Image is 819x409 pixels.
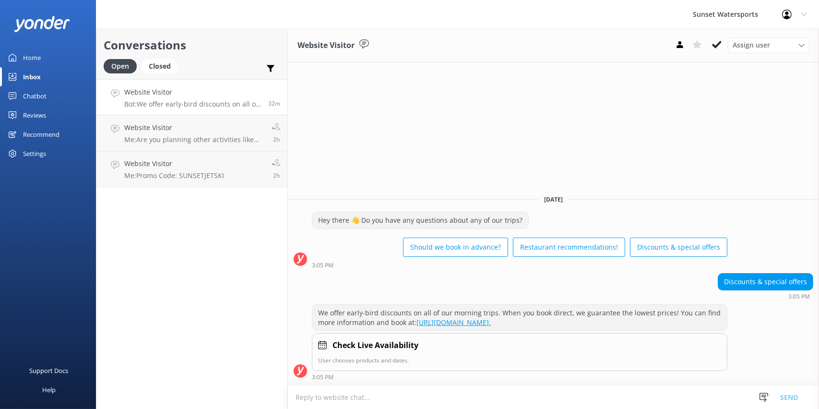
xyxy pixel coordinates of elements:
[23,86,47,106] div: Chatbot
[788,294,810,300] strong: 3:05 PM
[630,238,727,257] button: Discounts & special offers
[142,60,183,71] a: Closed
[416,318,491,327] a: [URL][DOMAIN_NAME].
[733,40,770,50] span: Assign user
[332,339,418,352] h4: Check Live Availability
[312,263,333,268] strong: 3:05 PM
[104,60,142,71] a: Open
[403,238,508,257] button: Should we book in advance?
[312,374,333,380] strong: 3:05 PM
[312,305,727,330] div: We offer early-bird discounts on all of our morning trips. When you book direct, we guarantee the...
[273,171,280,180] span: 12:09pm 12-Aug-2025 (UTC -05:00) America/Cancun
[104,59,137,73] div: Open
[538,195,569,204] span: [DATE]
[318,356,721,365] p: User chooses products and dates.
[14,16,70,32] img: yonder-white-logo.png
[312,262,727,268] div: 02:05pm 12-Aug-2025 (UTC -05:00) America/Cancun
[23,67,41,86] div: Inbox
[23,144,46,163] div: Settings
[297,39,355,52] h3: Website Visitor
[312,212,528,229] div: Hey there 👋 Do you have any questions about any of our trips?
[96,115,287,151] a: Website VisitorMe:Are you planning other activities like Jetskis, or a Sunset Cruise?2h
[718,293,813,300] div: 02:05pm 12-Aug-2025 (UTC -05:00) America/Cancun
[312,373,727,380] div: 02:05pm 12-Aug-2025 (UTC -05:00) America/Cancun
[124,87,261,97] h4: Website Visitor
[124,158,224,169] h4: Website Visitor
[513,238,625,257] button: Restaurant recommendations!
[96,151,287,187] a: Website VisitorMe:Promo Code: SUNSETJETSKI2h
[42,380,56,399] div: Help
[124,122,264,133] h4: Website Visitor
[124,171,224,180] p: Me: Promo Code: SUNSETJETSKI
[718,274,813,290] div: Discounts & special offers
[142,59,178,73] div: Closed
[96,79,287,115] a: Website VisitorBot:We offer early-bird discounts on all of our morning trips. When you book direc...
[124,100,261,108] p: Bot: We offer early-bird discounts on all of our morning trips. When you book direct, we guarante...
[23,106,46,125] div: Reviews
[23,125,59,144] div: Recommend
[124,135,264,144] p: Me: Are you planning other activities like Jetskis, or a Sunset Cruise?
[104,36,280,54] h2: Conversations
[273,135,280,144] span: 12:17pm 12-Aug-2025 (UTC -05:00) America/Cancun
[30,361,69,380] div: Support Docs
[23,48,41,67] div: Home
[268,99,280,108] span: 02:05pm 12-Aug-2025 (UTC -05:00) America/Cancun
[728,37,809,53] div: Assign User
